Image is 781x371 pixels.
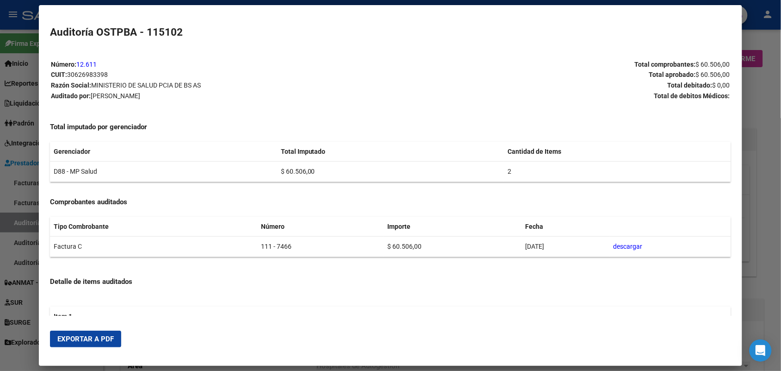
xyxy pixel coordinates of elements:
th: Número [258,217,384,237]
a: 12.611 [76,61,97,68]
td: 2 [504,162,731,182]
p: Total de debitos Médicos: [391,91,730,101]
p: Auditado por: [51,91,390,101]
div: Open Intercom Messenger [750,340,772,362]
h4: Detalle de items auditados [50,277,731,287]
span: [PERSON_NAME] [91,92,140,100]
a: descargar [613,243,642,250]
th: Total Imputado [277,142,504,162]
p: Razón Social: [51,80,390,91]
td: 111 - 7466 [258,237,384,257]
p: CUIT: [51,69,390,80]
span: $ 60.506,00 [696,71,730,78]
h4: Comprobantes auditados [50,197,731,208]
strong: Item 1 [54,313,72,320]
p: Total comprobantes: [391,59,730,70]
h2: Auditoría OSTPBA - 115102 [50,25,731,40]
th: Gerenciador [50,142,277,162]
td: Factura C [50,237,257,257]
td: D88 - MP Salud [50,162,277,182]
h4: Total imputado por gerenciador [50,122,731,132]
td: $ 60.506,00 [384,237,522,257]
td: $ 60.506,00 [277,162,504,182]
th: Tipo Combrobante [50,217,257,237]
span: $ 0,00 [713,82,730,89]
td: [DATE] [522,237,609,257]
p: Total aprobado: [391,69,730,80]
p: Total debitado: [391,80,730,91]
span: MINISTERIO DE SALUD PCIA DE BS AS [91,82,201,89]
span: $ 60.506,00 [696,61,730,68]
span: 30626983398 [67,71,108,78]
p: Número: [51,59,390,70]
th: Fecha [522,217,609,237]
th: Importe [384,217,522,237]
th: Cantidad de Items [504,142,731,162]
button: Exportar a PDF [50,331,121,347]
span: Exportar a PDF [57,335,114,343]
